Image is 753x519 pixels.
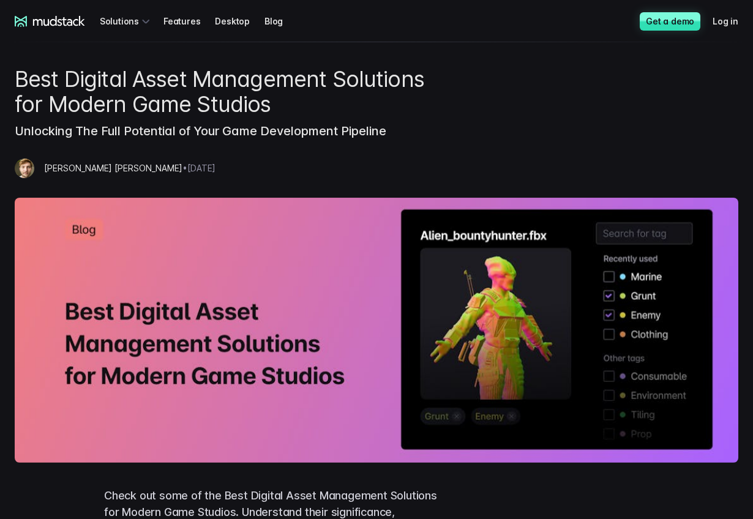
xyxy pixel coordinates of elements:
[15,118,441,139] h3: Unlocking The Full Potential of Your Game Development Pipeline
[15,67,441,118] h1: Best Digital Asset Management Solutions for Modern Game Studios
[713,10,753,32] a: Log in
[215,10,264,32] a: Desktop
[264,10,298,32] a: Blog
[15,16,85,27] a: mudstack logo
[640,12,700,31] a: Get a demo
[163,10,215,32] a: Features
[44,163,182,173] span: [PERSON_NAME] [PERSON_NAME]
[15,159,34,178] img: Mazze Whiteley
[100,10,154,32] div: Solutions
[182,163,215,173] span: • [DATE]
